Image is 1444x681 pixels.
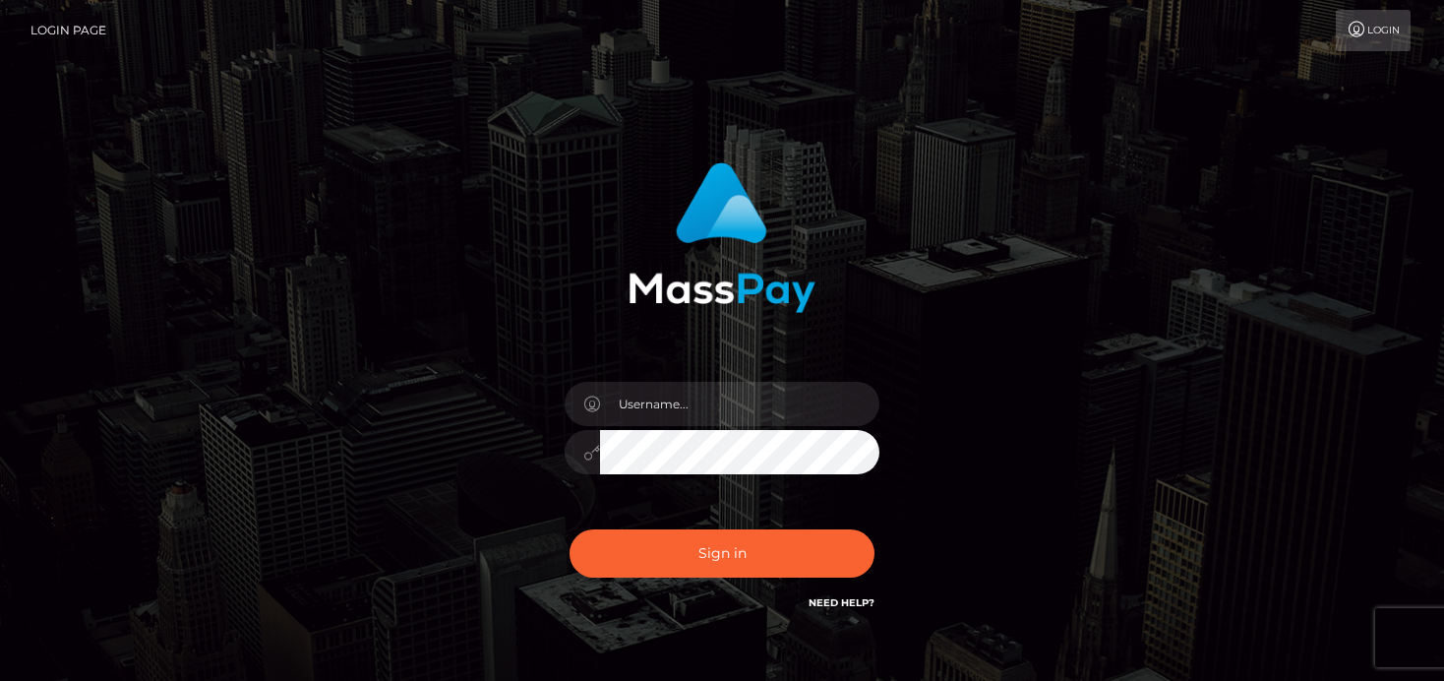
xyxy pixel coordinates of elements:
[629,162,815,313] img: MassPay Login
[1336,10,1411,51] a: Login
[809,596,874,609] a: Need Help?
[30,10,106,51] a: Login Page
[570,529,874,578] button: Sign in
[600,382,879,426] input: Username...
